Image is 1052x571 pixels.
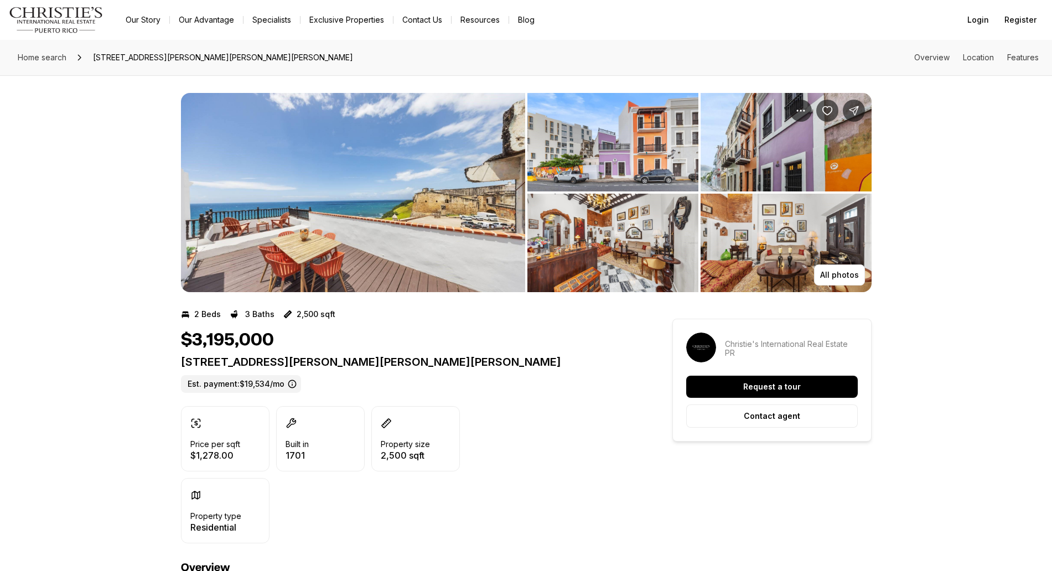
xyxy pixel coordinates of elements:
div: Listing Photos [181,93,872,292]
a: Specialists [243,12,300,28]
img: logo [9,7,103,33]
h1: $3,195,000 [181,330,274,351]
button: Share Property: 422 Norzagaray St CALLE NORZAGARAY [843,100,865,122]
li: 2 of 7 [527,93,872,292]
button: Login [961,9,996,31]
button: Property options [790,100,812,122]
p: Price per sqft [190,440,240,449]
p: [STREET_ADDRESS][PERSON_NAME][PERSON_NAME][PERSON_NAME] [181,355,633,368]
p: Built in [286,440,309,449]
button: Contact Us [393,12,451,28]
p: 2 Beds [194,310,221,319]
button: View image gallery [701,93,872,191]
p: 1701 [286,451,309,460]
button: All photos [814,264,865,285]
a: Our Story [117,12,169,28]
p: Christie's International Real Estate PR [725,340,858,357]
button: View image gallery [527,93,698,191]
a: Blog [509,12,543,28]
button: Contact agent [686,404,858,428]
nav: Page section menu [914,53,1039,62]
span: Login [967,15,989,24]
p: Request a tour [743,382,801,391]
p: $1,278.00 [190,451,240,460]
span: Home search [18,53,66,62]
label: Est. payment: $19,534/mo [181,375,301,393]
p: 2,500 sqft [297,310,335,319]
a: Skip to: Overview [914,53,950,62]
p: Property size [381,440,430,449]
p: 2,500 sqft [381,451,430,460]
a: Exclusive Properties [300,12,393,28]
p: Residential [190,523,241,532]
span: Register [1004,15,1037,24]
button: Request a tour [686,376,858,398]
span: [STREET_ADDRESS][PERSON_NAME][PERSON_NAME][PERSON_NAME] [89,49,357,66]
button: Save Property: 422 Norzagaray St CALLE NORZAGARAY [816,100,838,122]
a: Skip to: Features [1007,53,1039,62]
button: View image gallery [181,93,525,292]
a: Home search [13,49,71,66]
button: Register [998,9,1043,31]
a: Skip to: Location [963,53,994,62]
a: Our Advantage [170,12,243,28]
li: 1 of 7 [181,93,525,292]
button: View image gallery [701,194,872,292]
button: View image gallery [527,194,698,292]
a: Resources [452,12,509,28]
p: Contact agent [744,412,800,421]
p: All photos [820,271,859,279]
p: 3 Baths [245,310,274,319]
p: Property type [190,512,241,521]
